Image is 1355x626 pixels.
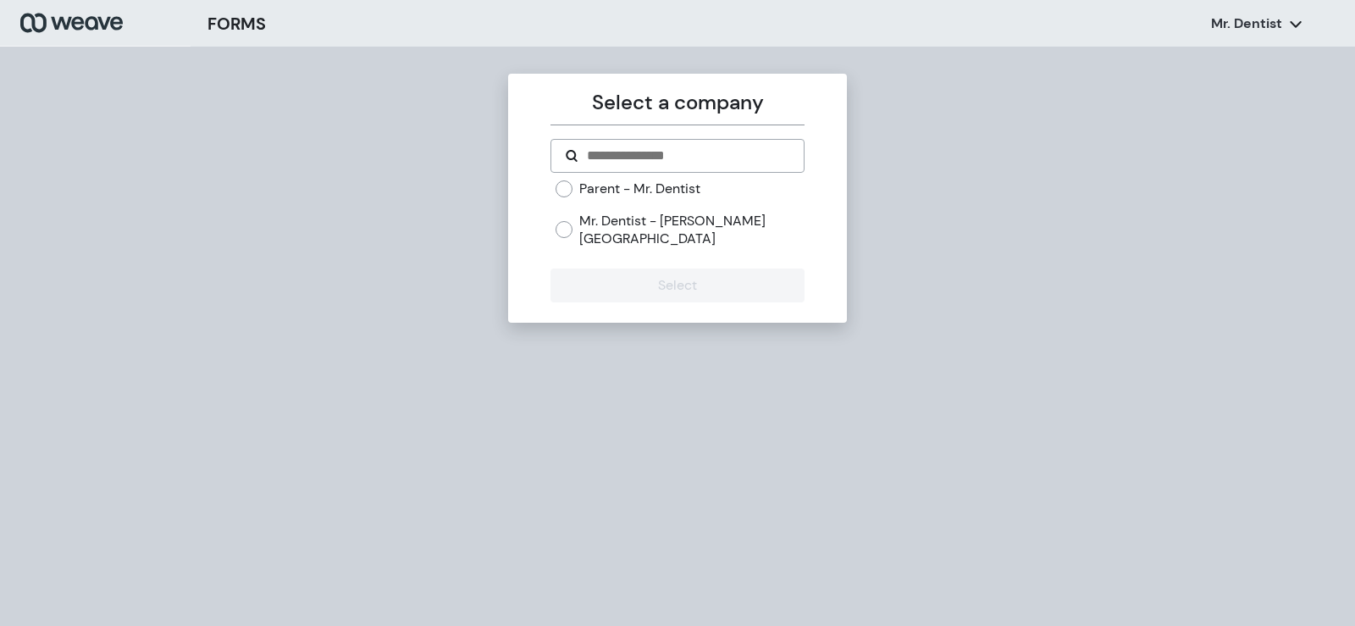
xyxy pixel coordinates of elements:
[579,212,804,248] label: Mr. Dentist - [PERSON_NAME][GEOGRAPHIC_DATA]
[550,87,804,118] p: Select a company
[550,269,804,302] button: Select
[1211,14,1282,33] p: Mr. Dentist
[207,11,266,36] h3: FORMS
[579,180,700,198] label: Parent - Mr. Dentist
[585,146,789,166] input: Search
